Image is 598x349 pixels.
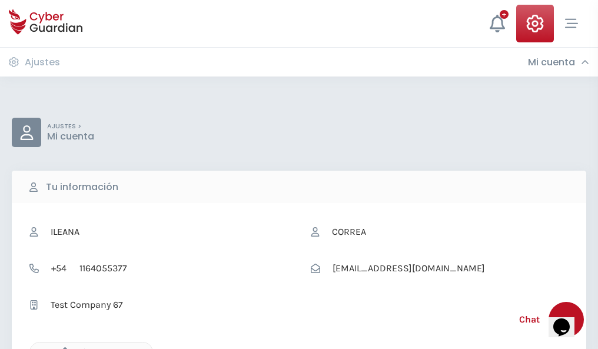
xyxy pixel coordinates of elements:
span: +54 [45,257,73,280]
div: Mi cuenta [528,56,589,68]
iframe: chat widget [549,302,586,337]
p: AJUSTES > [47,122,94,131]
span: Chat [519,313,540,327]
b: Tu información [46,180,118,194]
input: Teléfono [73,257,287,280]
h3: Ajustes [25,56,60,68]
p: Mi cuenta [47,131,94,142]
h3: Mi cuenta [528,56,575,68]
div: + [500,10,509,19]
